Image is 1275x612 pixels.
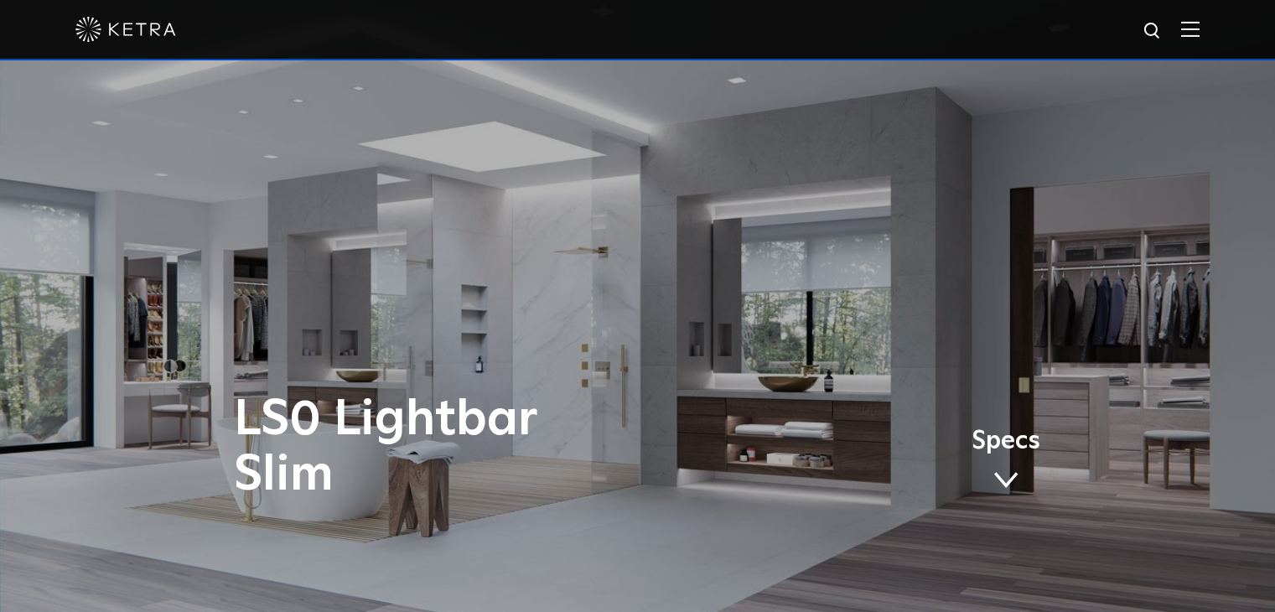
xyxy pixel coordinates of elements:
img: ketra-logo-2019-white [75,17,176,42]
img: search icon [1143,21,1164,42]
h1: LS0 Lightbar Slim [234,392,707,503]
img: Hamburger%20Nav.svg [1181,21,1200,37]
a: Specs [972,429,1040,495]
span: Specs [972,429,1040,454]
